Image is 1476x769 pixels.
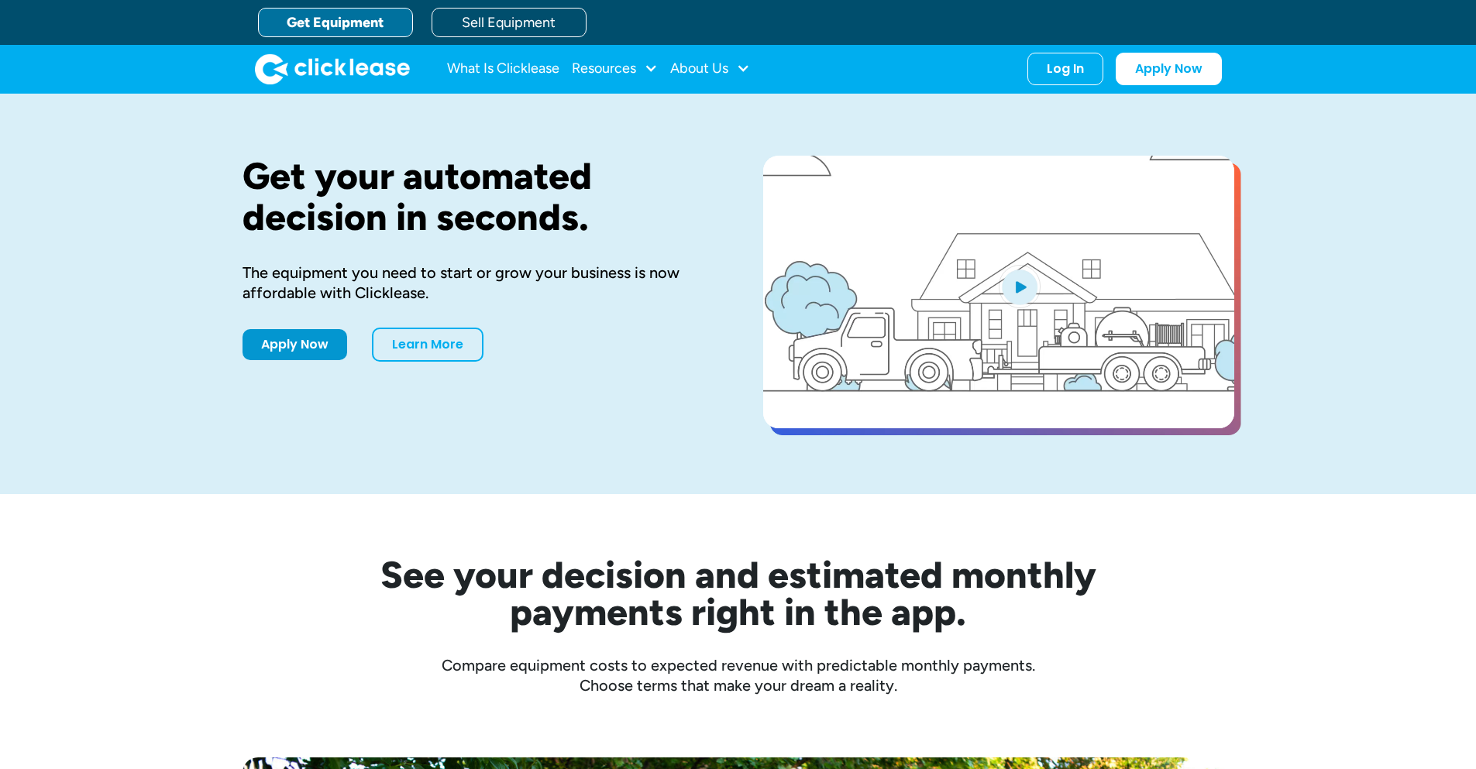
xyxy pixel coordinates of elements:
[1116,53,1222,85] a: Apply Now
[447,53,559,84] a: What Is Clicklease
[255,53,410,84] a: home
[1047,61,1084,77] div: Log In
[999,265,1041,308] img: Blue play button logo on a light blue circular background
[243,263,714,303] div: The equipment you need to start or grow your business is now affordable with Clicklease.
[763,156,1234,428] a: open lightbox
[243,329,347,360] a: Apply Now
[243,156,714,238] h1: Get your automated decision in seconds.
[255,53,410,84] img: Clicklease logo
[258,8,413,37] a: Get Equipment
[432,8,587,37] a: Sell Equipment
[372,328,483,362] a: Learn More
[243,655,1234,695] div: Compare equipment costs to expected revenue with predictable monthly payments. Choose terms that ...
[572,53,658,84] div: Resources
[670,53,750,84] div: About Us
[304,556,1172,630] h2: See your decision and estimated monthly payments right in the app.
